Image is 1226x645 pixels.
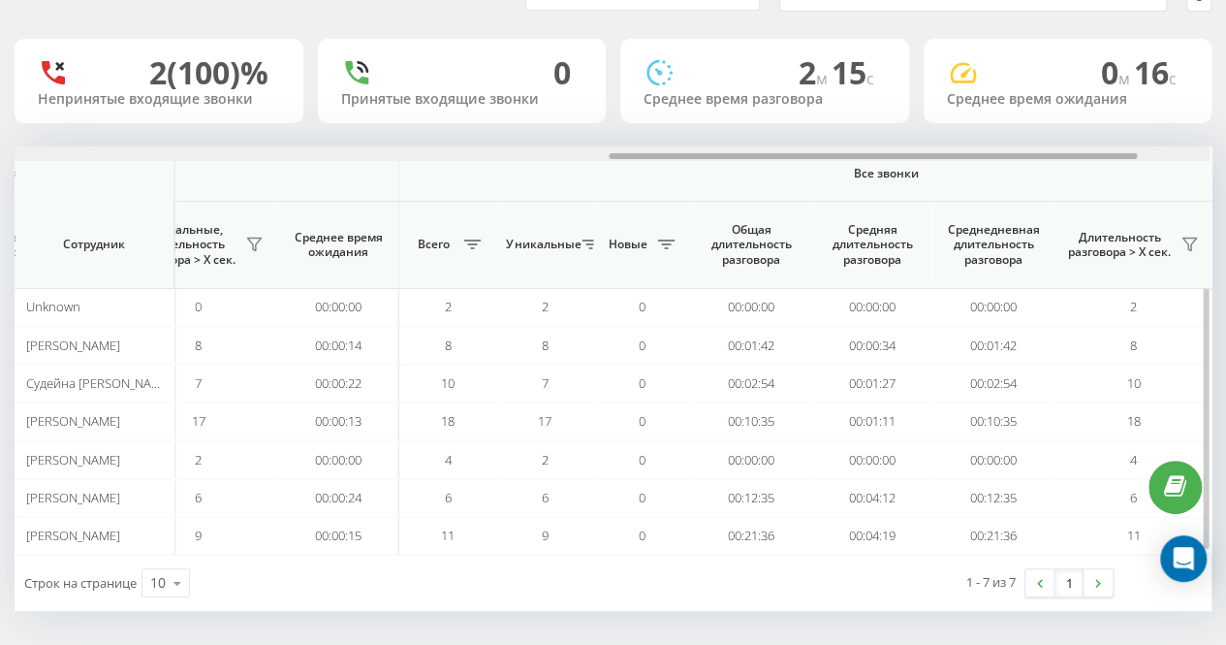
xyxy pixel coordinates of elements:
span: 17 [538,412,551,430]
span: 7 [542,374,549,392]
span: м [816,68,832,89]
a: 1 [1054,569,1084,597]
td: 00:02:54 [690,365,811,403]
td: 00:00:24 [278,479,399,517]
span: Судейна [PERSON_NAME] [25,374,172,392]
span: 0 [639,374,645,392]
td: 00:00:00 [811,440,932,478]
span: c [1169,68,1177,89]
span: 6 [195,489,202,506]
td: 00:12:35 [690,479,811,517]
span: 0 [639,337,645,354]
span: Всего [409,237,457,252]
span: 2 [799,51,832,93]
span: 2 [445,298,452,315]
span: 2 [542,298,549,315]
span: Новые [603,237,651,252]
span: Общая длительность разговора [705,222,797,268]
td: 00:00:00 [932,440,1053,478]
span: 15 [832,51,874,93]
span: 0 [639,412,645,430]
span: 2 [195,451,202,468]
span: 0 [195,298,202,315]
td: 00:21:36 [690,517,811,555]
span: 2 [542,451,549,468]
td: 00:02:54 [932,365,1053,403]
span: 18 [1127,412,1141,430]
div: 1 - 7 из 7 [966,572,1016,592]
span: 17 [192,412,205,430]
span: 4 [1130,451,1137,468]
span: 0 [639,451,645,468]
span: Строк на странице [24,574,137,592]
span: Средняя длительность разговора [826,222,918,268]
span: 18 [441,412,455,430]
span: Unknown [25,298,79,315]
span: 6 [542,489,549,506]
span: [PERSON_NAME] [25,489,119,506]
td: 00:10:35 [932,403,1053,440]
td: 00:00:13 [278,403,399,440]
td: 00:00:00 [278,288,399,326]
span: [PERSON_NAME] [25,527,119,544]
span: Уникальные [506,237,576,252]
td: 00:04:19 [811,517,932,555]
td: 00:10:35 [690,403,811,440]
span: 10 [441,374,455,392]
td: 00:00:00 [690,440,811,478]
span: 0 [639,489,645,506]
span: 0 [1101,51,1134,93]
div: 10 [150,573,166,593]
div: Принятые входящие звонки [341,91,583,108]
td: 00:01:42 [690,326,811,364]
span: Уникальные, длительность разговора > Х сек. [128,222,239,268]
span: [PERSON_NAME] [25,412,119,430]
span: 2 [1130,298,1137,315]
span: 0 [639,298,645,315]
span: Сотрудник [31,237,157,252]
td: 00:00:00 [932,288,1053,326]
td: 00:00:34 [811,326,932,364]
span: 11 [441,527,455,544]
span: 8 [195,337,202,354]
td: 00:00:15 [278,517,399,555]
td: 00:21:36 [932,517,1053,555]
span: 7 [195,374,202,392]
div: Open Intercom Messenger [1160,535,1207,582]
td: 00:00:00 [278,440,399,478]
td: 00:01:11 [811,403,932,440]
span: c [866,68,874,89]
span: Длительность разговора > Х сек. [1063,230,1175,260]
div: 2 (100)% [149,54,268,91]
td: 00:00:00 [690,288,811,326]
td: 00:04:12 [811,479,932,517]
div: Среднее время ожидания [947,91,1189,108]
td: 00:00:22 [278,365,399,403]
td: 00:12:35 [932,479,1053,517]
span: [PERSON_NAME] [25,451,119,468]
span: 8 [1130,337,1137,354]
div: 0 [553,54,571,91]
span: 6 [1130,489,1137,506]
td: 00:00:00 [811,288,932,326]
span: Среднедневная длительность разговора [947,222,1039,268]
td: 00:00:14 [278,326,399,364]
span: 11 [1127,527,1141,544]
span: м [1118,68,1134,89]
span: 10 [1127,374,1141,392]
td: 00:01:42 [932,326,1053,364]
span: 8 [445,337,452,354]
span: 6 [445,489,452,506]
td: 00:01:27 [811,365,932,403]
span: 9 [542,527,549,544]
span: Среднее время ожидания [293,230,384,260]
span: [PERSON_NAME] [25,337,119,354]
span: 16 [1134,51,1177,93]
span: 8 [542,337,549,354]
span: 4 [445,451,452,468]
div: Среднее время разговора [644,91,886,108]
span: 9 [195,527,202,544]
span: 0 [639,527,645,544]
div: Непринятые входящие звонки [38,91,280,108]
